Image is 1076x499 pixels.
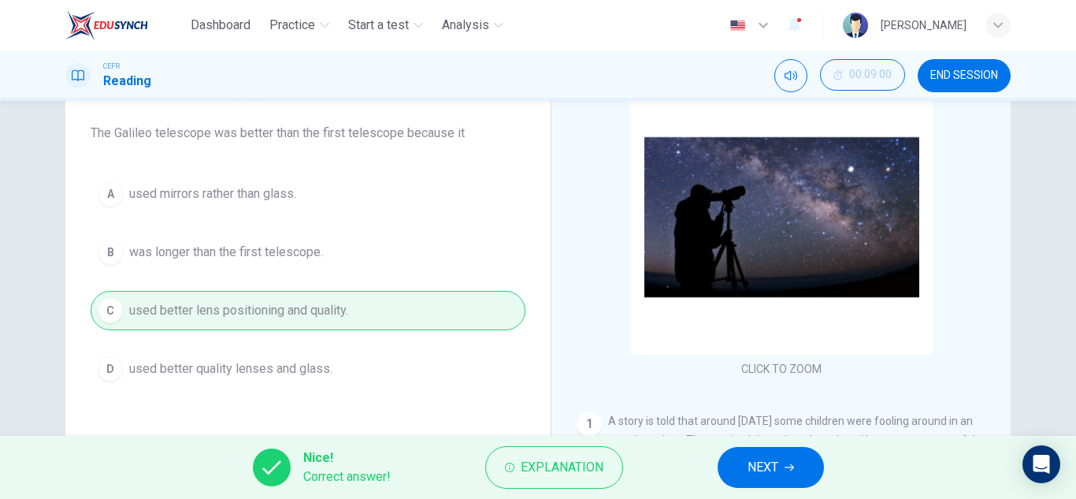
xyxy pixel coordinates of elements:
[103,72,151,91] h1: Reading
[728,20,748,32] img: en
[820,59,905,92] div: Hide
[263,11,336,39] button: Practice
[442,16,489,35] span: Analysis
[348,16,409,35] span: Start a test
[91,86,525,143] span: Choose the correct answer, , , or . The Galileo telescope was better than the first telescope bec...
[65,9,148,41] img: EduSynch logo
[748,456,778,479] span: NEXT
[918,59,1011,92] button: END SESSION
[843,13,868,38] img: Profile picture
[577,411,602,437] div: 1
[269,16,315,35] span: Practice
[65,9,184,41] a: EduSynch logo
[342,11,429,39] button: Start a test
[718,447,824,488] button: NEXT
[191,16,250,35] span: Dashboard
[303,467,391,486] span: Correct answer!
[820,59,905,91] button: 00:09:00
[1022,445,1060,483] div: Open Intercom Messenger
[849,69,892,81] span: 00:09:00
[184,11,257,39] button: Dashboard
[303,449,391,467] span: Nice!
[521,456,603,479] span: Explanation
[774,59,807,92] div: Mute
[436,11,510,39] button: Analysis
[485,446,623,489] button: Explanation
[103,61,120,72] span: CEFR
[930,69,998,82] span: END SESSION
[881,16,967,35] div: [PERSON_NAME]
